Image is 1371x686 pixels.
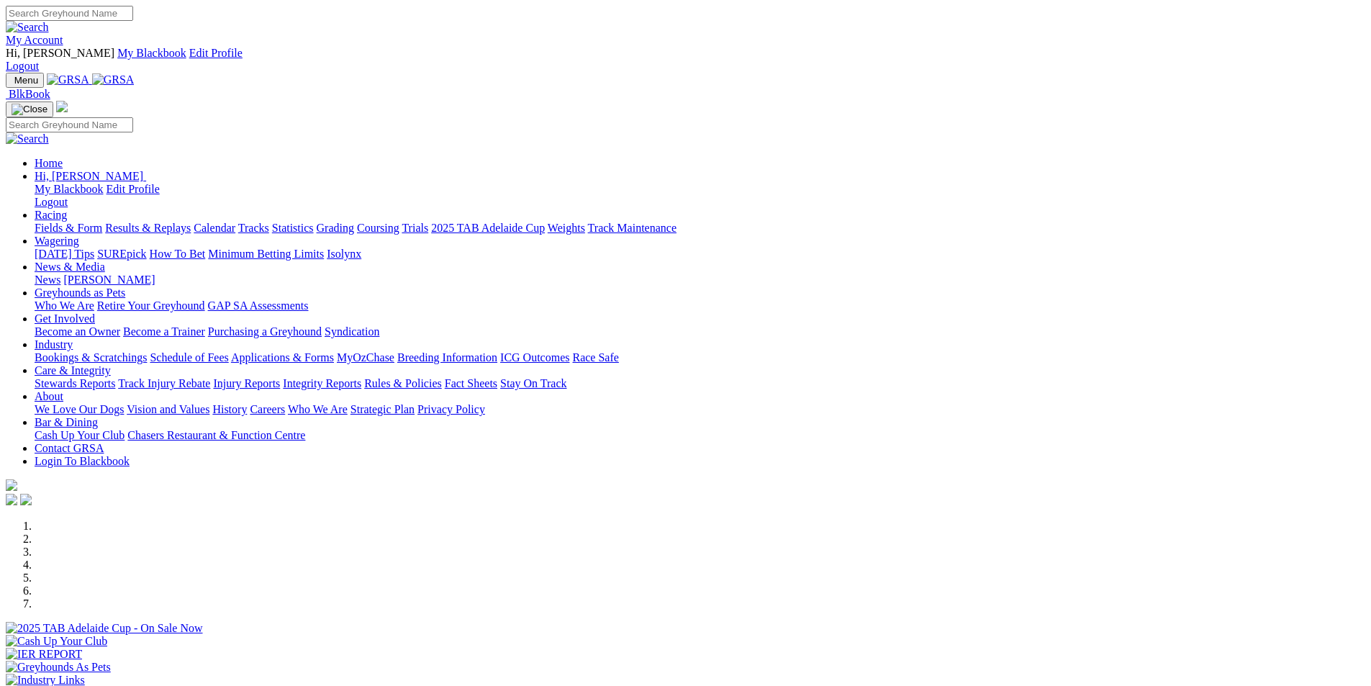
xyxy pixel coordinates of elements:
a: Fact Sheets [445,377,497,389]
a: Become an Owner [35,325,120,338]
a: Breeding Information [397,351,497,364]
a: Results & Replays [105,222,191,234]
img: GRSA [47,73,89,86]
a: Injury Reports [213,377,280,389]
img: Close [12,104,47,115]
a: GAP SA Assessments [208,299,309,312]
a: How To Bet [150,248,206,260]
a: Grading [317,222,354,234]
span: Hi, [PERSON_NAME] [35,170,143,182]
img: logo-grsa-white.png [6,479,17,491]
img: logo-grsa-white.png [56,101,68,112]
input: Search [6,6,133,21]
a: Applications & Forms [231,351,334,364]
button: Toggle navigation [6,73,44,88]
a: Login To Blackbook [35,455,130,467]
div: My Account [6,47,1365,73]
a: We Love Our Dogs [35,403,124,415]
a: Chasers Restaurant & Function Centre [127,429,305,441]
a: Get Involved [35,312,95,325]
a: Hi, [PERSON_NAME] [35,170,146,182]
a: [DATE] Tips [35,248,94,260]
a: My Account [6,34,63,46]
a: Edit Profile [107,183,160,195]
div: Industry [35,351,1365,364]
a: [PERSON_NAME] [63,274,155,286]
a: SUREpick [97,248,146,260]
a: Coursing [357,222,399,234]
a: Retire Your Greyhound [97,299,205,312]
a: Privacy Policy [417,403,485,415]
img: 2025 TAB Adelaide Cup - On Sale Now [6,622,203,635]
img: IER REPORT [6,648,82,661]
a: Stay On Track [500,377,566,389]
a: Syndication [325,325,379,338]
a: Calendar [194,222,235,234]
a: Strategic Plan [350,403,415,415]
a: Rules & Policies [364,377,442,389]
a: Logout [6,60,39,72]
a: Vision and Values [127,403,209,415]
a: MyOzChase [337,351,394,364]
div: About [35,403,1365,416]
a: Bar & Dining [35,416,98,428]
div: Bar & Dining [35,429,1365,442]
div: Get Involved [35,325,1365,338]
img: Greyhounds As Pets [6,661,111,674]
div: Care & Integrity [35,377,1365,390]
button: Toggle navigation [6,101,53,117]
span: Menu [14,75,38,86]
input: Search [6,117,133,132]
a: History [212,403,247,415]
a: Weights [548,222,585,234]
div: Greyhounds as Pets [35,299,1365,312]
a: Statistics [272,222,314,234]
a: Become a Trainer [123,325,205,338]
a: Wagering [35,235,79,247]
a: Purchasing a Greyhound [208,325,322,338]
a: Integrity Reports [283,377,361,389]
a: My Blackbook [35,183,104,195]
span: BlkBook [9,88,50,100]
img: Cash Up Your Club [6,635,107,648]
div: Racing [35,222,1365,235]
a: Who We Are [35,299,94,312]
a: BlkBook [6,88,50,100]
a: Careers [250,403,285,415]
a: Stewards Reports [35,377,115,389]
a: Trials [402,222,428,234]
a: Track Maintenance [588,222,677,234]
a: Home [35,157,63,169]
div: News & Media [35,274,1365,286]
a: Who We Are [288,403,348,415]
img: Search [6,21,49,34]
div: Hi, [PERSON_NAME] [35,183,1365,209]
div: Wagering [35,248,1365,261]
a: News [35,274,60,286]
a: Contact GRSA [35,442,104,454]
a: ICG Outcomes [500,351,569,364]
img: Search [6,132,49,145]
img: GRSA [92,73,135,86]
img: facebook.svg [6,494,17,505]
a: Care & Integrity [35,364,111,376]
img: twitter.svg [20,494,32,505]
a: Track Injury Rebate [118,377,210,389]
a: Industry [35,338,73,351]
a: Minimum Betting Limits [208,248,324,260]
a: Logout [35,196,68,208]
a: Tracks [238,222,269,234]
a: Edit Profile [189,47,243,59]
a: Isolynx [327,248,361,260]
a: 2025 TAB Adelaide Cup [431,222,545,234]
a: Fields & Form [35,222,102,234]
a: Racing [35,209,67,221]
a: My Blackbook [117,47,186,59]
a: About [35,390,63,402]
a: Bookings & Scratchings [35,351,147,364]
a: Race Safe [572,351,618,364]
span: Hi, [PERSON_NAME] [6,47,114,59]
a: Greyhounds as Pets [35,286,125,299]
a: Schedule of Fees [150,351,228,364]
a: Cash Up Your Club [35,429,125,441]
